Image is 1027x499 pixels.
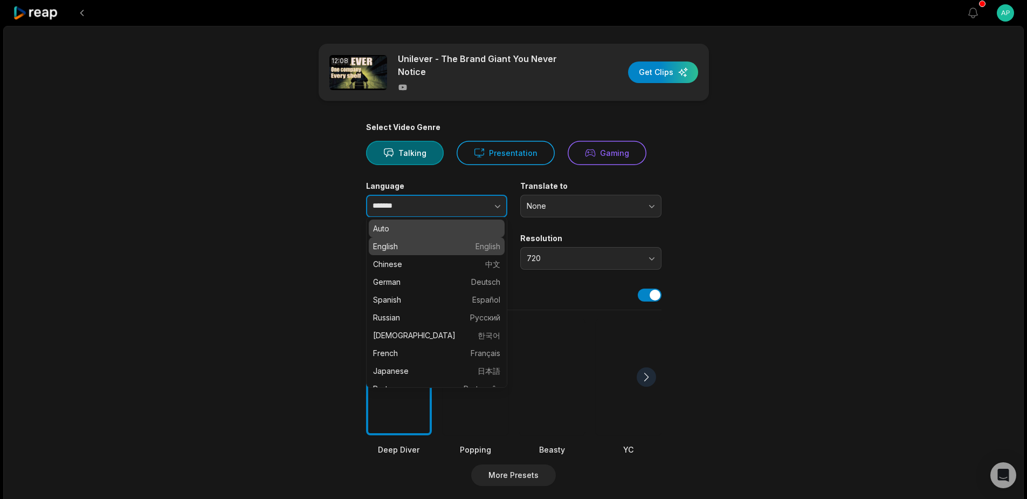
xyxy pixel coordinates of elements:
[373,330,500,341] p: [DEMOGRAPHIC_DATA]
[471,276,500,288] span: Deutsch
[470,312,500,323] span: Русский
[519,444,585,455] div: Beasty
[990,462,1016,488] div: Open Intercom Messenger
[527,201,640,211] span: None
[568,141,646,165] button: Gaming
[596,444,661,455] div: YC
[373,312,500,323] p: Russian
[478,330,500,341] span: 한국어
[366,141,444,165] button: Talking
[373,365,500,377] p: Japanese
[373,294,500,305] p: Spanish
[520,234,661,243] label: Resolution
[628,61,698,83] button: Get Clips
[373,383,500,394] p: Portuguese
[457,141,555,165] button: Presentation
[520,181,661,191] label: Translate to
[373,241,500,252] p: English
[366,181,507,191] label: Language
[475,241,500,252] span: English
[471,464,556,486] button: More Presets
[366,122,661,132] div: Select Video Genre
[443,444,508,455] div: Popping
[478,365,500,377] span: 日本語
[520,247,661,270] button: 720
[485,258,500,270] span: 中文
[373,276,500,288] p: German
[366,444,432,455] div: Deep Diver
[329,55,350,67] div: 12:08
[471,347,500,359] span: Français
[398,52,584,78] p: Unilever - The Brand Giant You Never Notice
[520,195,661,217] button: None
[464,383,500,394] span: Português
[373,258,500,270] p: Chinese
[373,347,500,359] p: French
[373,223,500,234] p: Auto
[472,294,500,305] span: Español
[527,254,640,263] span: 720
